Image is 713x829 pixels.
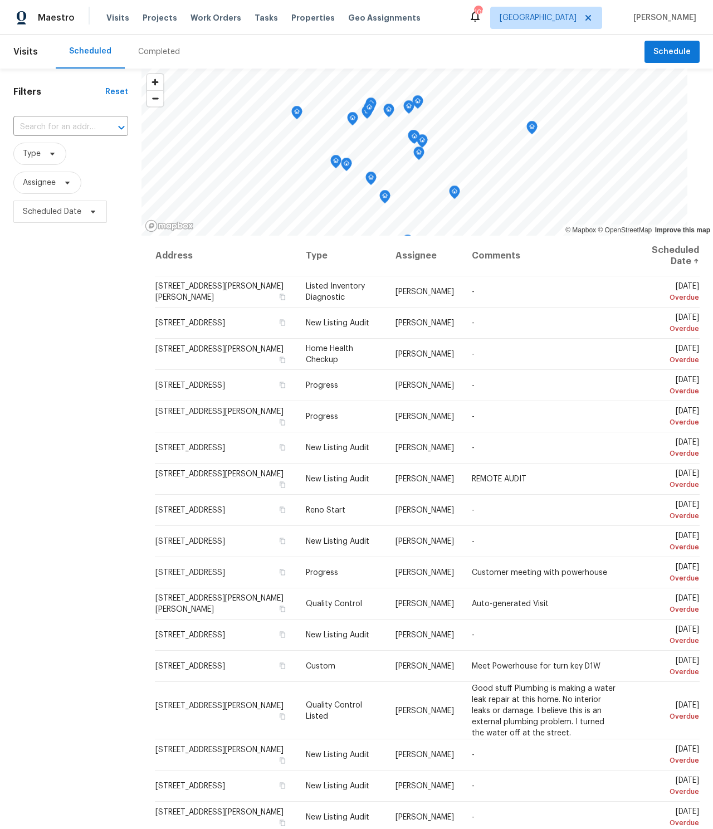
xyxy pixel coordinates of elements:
button: Copy Address [278,711,288,721]
span: Type [23,148,41,159]
span: - [472,631,475,639]
span: [DATE] [635,594,699,615]
span: [PERSON_NAME] [395,413,454,421]
span: [DATE] [635,563,699,584]
div: Completed [138,46,180,57]
th: Scheduled Date ↑ [626,236,700,276]
button: Copy Address [278,661,288,671]
span: - [472,444,475,452]
span: [PERSON_NAME] [395,751,454,759]
span: [PERSON_NAME] [395,569,454,577]
span: - [472,413,475,421]
button: Copy Address [278,442,288,452]
span: [STREET_ADDRESS] [155,444,225,452]
span: Quality Control Listed [306,701,362,720]
div: 109 [474,7,482,18]
span: [STREET_ADDRESS] [155,382,225,389]
span: Progress [306,413,338,421]
button: Copy Address [278,318,288,328]
span: [DATE] [635,745,699,766]
button: Copy Address [278,567,288,577]
canvas: Map [141,69,687,236]
div: Map marker [365,97,377,115]
span: [DATE] [635,314,699,334]
span: [STREET_ADDRESS] [155,319,225,327]
a: Improve this map [655,226,710,234]
div: Scheduled [69,46,111,57]
span: [PERSON_NAME] [395,288,454,296]
div: Map marker [347,112,358,129]
div: Overdue [635,542,699,553]
div: Map marker [291,106,302,123]
span: [DATE] [635,626,699,646]
span: - [472,319,475,327]
span: - [472,288,475,296]
span: [PERSON_NAME] [629,12,696,23]
span: Home Health Checkup [306,345,353,364]
span: [PERSON_NAME] [395,444,454,452]
button: Copy Address [278,505,288,515]
span: Work Orders [191,12,241,23]
span: [PERSON_NAME] [395,782,454,790]
span: Customer meeting with powerhouse [472,569,607,577]
span: New Listing Audit [306,813,369,821]
th: Comments [463,236,626,276]
span: [PERSON_NAME] [395,506,454,514]
span: [STREET_ADDRESS][PERSON_NAME] [155,746,284,754]
div: Map marker [362,105,373,123]
span: [DATE] [635,345,699,365]
span: [DATE] [635,657,699,677]
span: Visits [106,12,129,23]
span: Progress [306,382,338,389]
span: - [472,813,475,821]
div: Overdue [635,755,699,766]
span: Auto-generated Visit [472,600,549,608]
span: Visits [13,40,38,64]
span: - [472,350,475,358]
div: Map marker [413,147,424,164]
a: Mapbox [565,226,596,234]
span: Listed Inventory Diagnostic [306,282,365,301]
span: [STREET_ADDRESS][PERSON_NAME] [155,701,284,709]
span: Good stuff Plumbing is making a water leak repair at this home. No interior leaks or damage. I be... [472,684,616,737]
span: [PERSON_NAME] [395,631,454,639]
span: New Listing Audit [306,444,369,452]
span: Assignee [23,177,56,188]
span: Reno Start [306,506,345,514]
div: Map marker [403,100,414,118]
div: Overdue [635,710,699,721]
button: Copy Address [278,781,288,791]
span: [STREET_ADDRESS][PERSON_NAME] [155,345,284,353]
div: Map marker [408,130,419,147]
button: Zoom out [147,90,163,106]
button: Copy Address [278,292,288,302]
th: Type [297,236,387,276]
div: Overdue [635,635,699,646]
span: Schedule [653,45,691,59]
span: [PERSON_NAME] [395,706,454,714]
span: [DATE] [635,532,699,553]
span: - [472,382,475,389]
span: Projects [143,12,177,23]
span: [STREET_ADDRESS] [155,538,225,545]
th: Assignee [387,236,463,276]
span: [PERSON_NAME] [395,475,454,483]
button: Copy Address [278,417,288,427]
span: [STREET_ADDRESS] [155,662,225,670]
span: New Listing Audit [306,751,369,759]
span: [STREET_ADDRESS][PERSON_NAME][PERSON_NAME] [155,282,284,301]
button: Copy Address [278,755,288,765]
a: OpenStreetMap [598,226,652,234]
div: Overdue [635,510,699,521]
span: [STREET_ADDRESS] [155,631,225,639]
span: [STREET_ADDRESS][PERSON_NAME] [155,470,284,478]
span: [DATE] [635,282,699,303]
span: [PERSON_NAME] [395,538,454,545]
span: New Listing Audit [306,631,369,639]
span: [DATE] [635,777,699,797]
div: Map marker [364,101,375,119]
span: Geo Assignments [348,12,421,23]
span: [STREET_ADDRESS][PERSON_NAME] [155,408,284,416]
button: Copy Address [278,355,288,365]
input: Search for an address... [13,119,97,136]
